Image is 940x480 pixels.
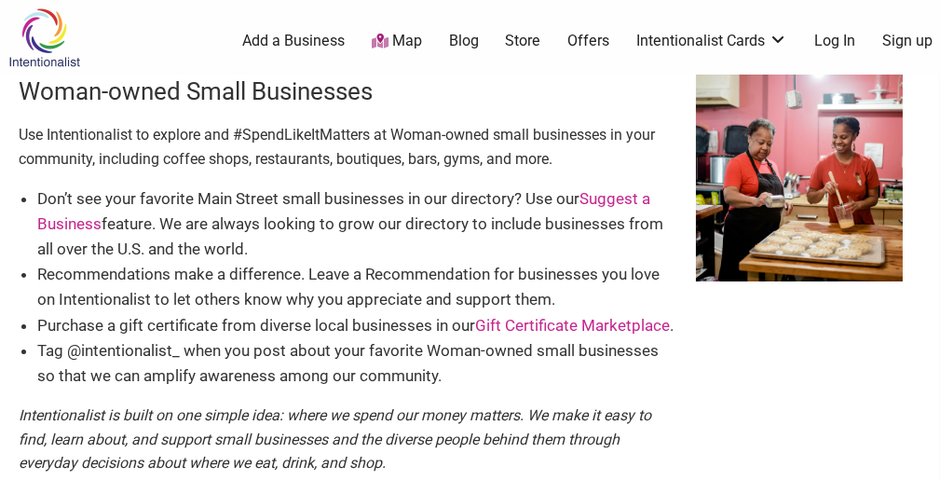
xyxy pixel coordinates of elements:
a: Offers [567,31,609,51]
a: Suggest a Business [37,189,650,233]
a: Add a Business [242,31,345,51]
a: Intentionalist Cards [636,31,787,51]
em: Intentionalist is built on one simple idea: where we spend our money matters. We make it easy to ... [19,406,651,472]
li: Tag @intentionalist_ when you post about your favorite Woman-owned small businesses so that we ca... [37,338,677,389]
a: Map [372,31,422,52]
li: Recommendations make a difference. Leave a Recommendation for businesses you love on Intentionali... [37,262,677,312]
li: Don’t see your favorite Main Street small businesses in our directory? Use our feature. We are al... [37,186,677,263]
a: Log In [814,31,855,51]
a: Sign up [882,31,933,51]
a: Gift Certificate Marketplace [475,316,670,335]
a: Blog [449,31,479,51]
p: Use Intentionalist to explore and #SpendLikeItMatters at Woman-owned small businesses in your com... [19,123,677,171]
h3: Woman-owned Small Businesses [19,75,677,108]
img: Barbara-and-Lillian-scaled.jpg [696,75,903,281]
li: Purchase a gift certificate from diverse local businesses in our . [37,313,677,338]
a: Store [505,31,540,51]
